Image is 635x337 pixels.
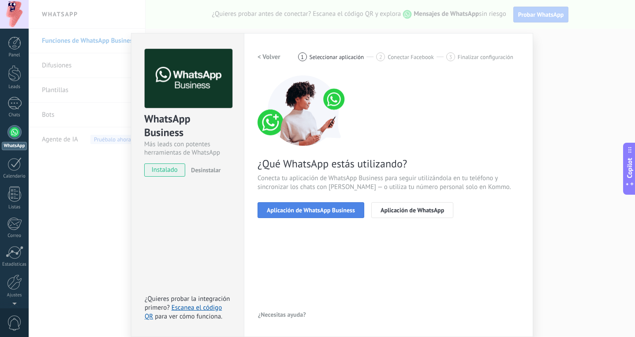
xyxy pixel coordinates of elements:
[145,49,232,108] img: logo_main.png
[2,233,27,239] div: Correo
[381,207,444,213] span: Aplicación de WhatsApp
[258,157,519,170] span: ¿Qué WhatsApp estás utilizando?
[258,174,519,192] span: Conecta tu aplicación de WhatsApp Business para seguir utilizándola en tu teléfono y sincronizar ...
[2,204,27,210] div: Listas
[145,304,222,321] a: Escanea el código QR
[191,166,220,174] span: Desinstalar
[379,53,382,61] span: 2
[144,140,231,157] div: Más leads con potentes herramientas de WhatsApp
[2,84,27,90] div: Leads
[258,49,280,65] button: < Volver
[267,207,355,213] span: Aplicación de WhatsApp Business
[258,53,280,61] h2: < Volver
[310,54,364,60] span: Seleccionar aplicación
[2,262,27,267] div: Estadísticas
[388,54,434,60] span: Conectar Facebook
[145,163,185,177] span: instalado
[258,311,306,318] span: ¿Necesitas ayuda?
[2,293,27,298] div: Ajustes
[155,312,222,321] span: para ver cómo funciona.
[2,52,27,58] div: Panel
[301,53,304,61] span: 1
[2,112,27,118] div: Chats
[144,112,231,140] div: WhatsApp Business
[2,142,27,150] div: WhatsApp
[258,75,350,146] img: connect number
[258,202,364,218] button: Aplicación de WhatsApp Business
[258,308,306,321] button: ¿Necesitas ayuda?
[371,202,453,218] button: Aplicación de WhatsApp
[458,54,513,60] span: Finalizar configuración
[2,174,27,179] div: Calendario
[145,295,230,312] span: ¿Quieres probar la integración primero?
[625,158,634,178] span: Copilot
[449,53,452,61] span: 3
[187,163,220,177] button: Desinstalar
